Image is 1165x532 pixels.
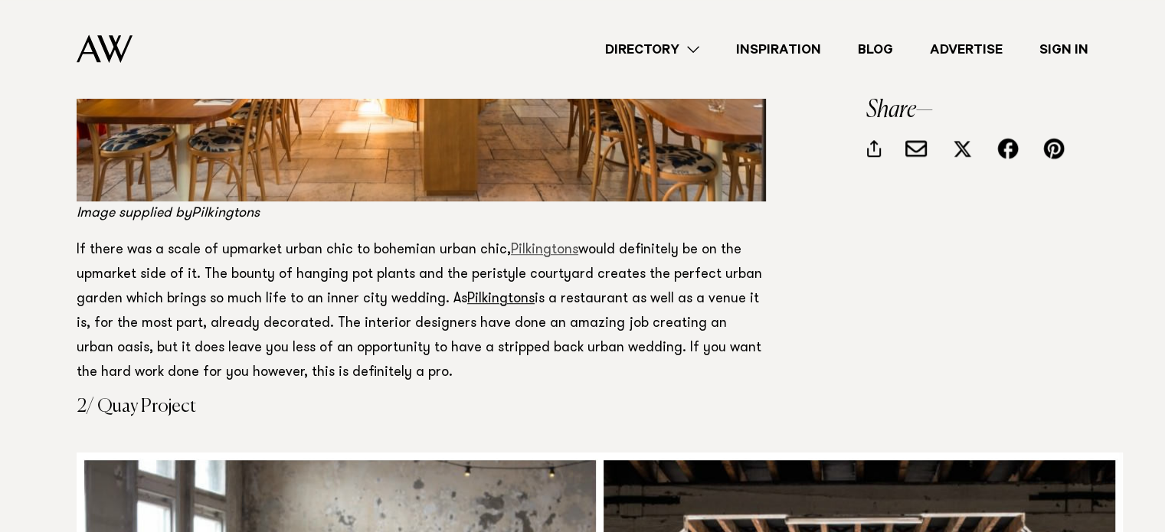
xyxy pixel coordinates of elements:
em: Image supplied by [77,207,191,220]
em: Pilkingtons [191,207,260,220]
a: Pilkingtons [467,292,535,306]
img: Auckland Weddings Logo [77,34,133,63]
a: Sign In [1021,39,1107,60]
a: Blog [839,39,911,60]
a: Pilkingtons [511,243,578,257]
a: Inspiration [718,39,839,60]
p: If there was a scale of upmarket urban chic to bohemian urban chic, would definitely be on the up... [77,238,767,385]
h4: 2/ Quay Project [77,397,767,416]
a: Directory [587,39,718,60]
h3: Share [866,98,1088,122]
a: Advertise [911,39,1021,60]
